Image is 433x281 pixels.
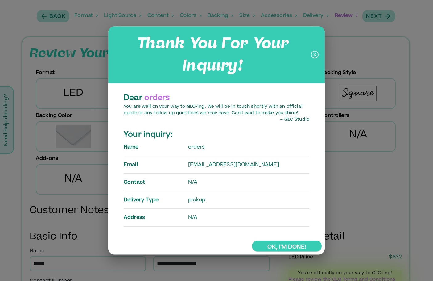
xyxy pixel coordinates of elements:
p: orders [188,144,309,151]
p: Your inquiry: [124,129,309,140]
p: pickup [188,196,309,204]
p: Delivery Type [124,196,181,204]
p: You are well on your way to GLO-ing. We will be in touch shortly with an official quote or any fo... [124,104,309,123]
a: Ok, I'm done! [252,241,322,252]
p: Name [124,144,181,151]
p: – GLO Studio [124,117,309,123]
p: N/A [188,179,309,186]
p: Dear [124,93,309,104]
p: Email [124,161,181,169]
iframe: Chat Widget [402,251,433,281]
p: Thank You For Your Inquiry! [114,33,311,77]
p: Address [124,214,181,221]
p: N/A [188,214,309,221]
p: [EMAIL_ADDRESS][DOMAIN_NAME] [188,161,309,169]
p: Contact [124,179,181,186]
span: orders [144,94,170,102]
